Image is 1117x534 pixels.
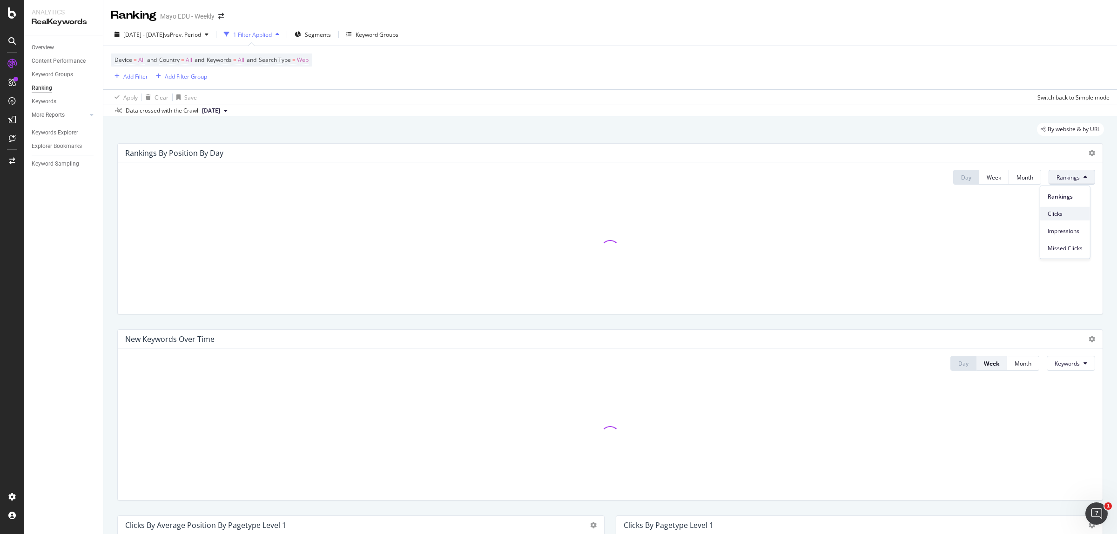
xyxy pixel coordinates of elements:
[32,70,96,80] a: Keyword Groups
[123,93,138,101] div: Apply
[125,334,215,344] div: New Keywords Over Time
[111,90,138,105] button: Apply
[1016,174,1033,181] div: Month
[1056,174,1080,181] span: Rankings
[32,128,78,138] div: Keywords Explorer
[953,170,979,185] button: Day
[142,90,168,105] button: Clear
[184,93,197,101] div: Save
[259,56,291,64] span: Search Type
[32,141,96,151] a: Explorer Bookmarks
[111,71,148,82] button: Add Filter
[233,56,236,64] span: =
[976,356,1007,371] button: Week
[297,53,309,67] span: Web
[126,107,198,115] div: Data crossed with the Crawl
[164,31,201,39] span: vs Prev. Period
[32,70,73,80] div: Keyword Groups
[32,110,65,120] div: More Reports
[987,174,1001,181] div: Week
[186,53,192,67] span: All
[950,356,976,371] button: Day
[238,53,244,67] span: All
[134,56,137,64] span: =
[247,56,256,64] span: and
[1007,356,1039,371] button: Month
[125,521,286,530] div: Clicks By Average Position by pagetype Level 1
[125,148,223,158] div: Rankings By Position By Day
[32,43,96,53] a: Overview
[624,521,713,530] div: Clicks by pagetype Level 1
[1048,127,1100,132] span: By website & by URL
[159,56,180,64] span: Country
[220,27,283,42] button: 1 Filter Applied
[218,13,224,20] div: arrow-right-arrow-left
[958,360,969,367] div: Day
[305,31,331,39] span: Segments
[961,174,971,181] div: Day
[291,27,335,42] button: Segments
[181,56,184,64] span: =
[1048,209,1083,218] span: Clicks
[1047,356,1095,371] button: Keywords
[1048,244,1083,252] span: Missed Clicks
[111,7,156,23] div: Ranking
[152,71,207,82] button: Add Filter Group
[32,97,56,107] div: Keywords
[123,31,164,39] span: [DATE] - [DATE]
[343,27,402,42] button: Keyword Groups
[1048,227,1083,235] span: Impressions
[114,56,132,64] span: Device
[1034,90,1110,105] button: Switch back to Simple mode
[195,56,204,64] span: and
[32,110,87,120] a: More Reports
[292,56,296,64] span: =
[138,53,145,67] span: All
[1049,170,1095,185] button: Rankings
[123,73,148,80] div: Add Filter
[1009,170,1041,185] button: Month
[979,170,1009,185] button: Week
[32,97,96,107] a: Keywords
[198,105,231,116] button: [DATE]
[32,56,96,66] a: Content Performance
[32,83,96,93] a: Ranking
[1048,192,1083,200] span: Rankings
[32,128,96,138] a: Keywords Explorer
[155,93,168,101] div: Clear
[32,56,86,66] div: Content Performance
[1085,502,1108,525] iframe: Intercom live chat
[111,27,212,42] button: [DATE] - [DATE]vsPrev. Period
[356,31,398,39] div: Keyword Groups
[32,141,82,151] div: Explorer Bookmarks
[147,56,157,64] span: and
[207,56,232,64] span: Keywords
[32,159,96,169] a: Keyword Sampling
[32,17,95,27] div: RealKeywords
[173,90,197,105] button: Save
[1055,360,1080,367] span: Keywords
[233,31,272,39] div: 1 Filter Applied
[32,159,79,169] div: Keyword Sampling
[1037,123,1104,136] div: legacy label
[160,12,215,21] div: Mayo EDU - Weekly
[1015,360,1031,367] div: Month
[32,43,54,53] div: Overview
[165,73,207,80] div: Add Filter Group
[202,107,220,115] span: 2024 Jul. 28th
[32,7,95,17] div: Analytics
[1104,502,1112,510] span: 1
[984,360,999,367] div: Week
[32,83,52,93] div: Ranking
[1037,93,1110,101] div: Switch back to Simple mode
